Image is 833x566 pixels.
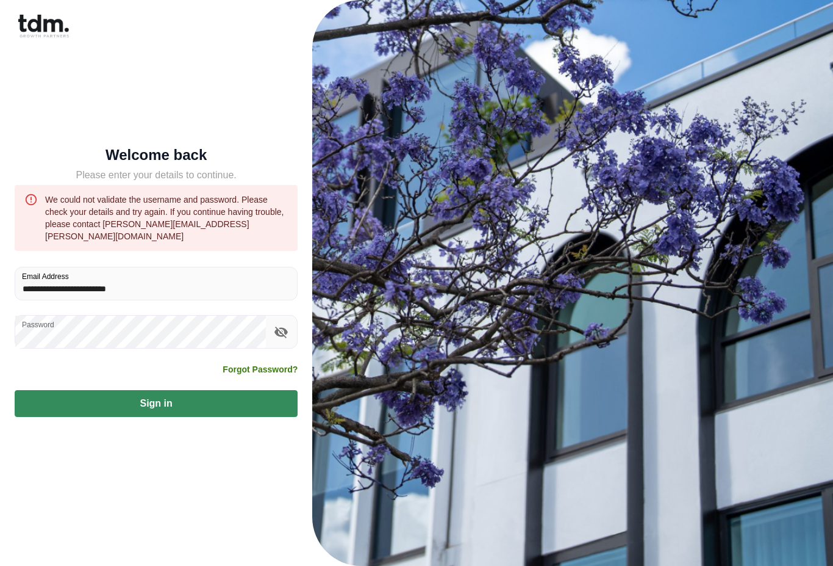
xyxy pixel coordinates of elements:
[22,319,54,330] label: Password
[45,189,288,247] div: We could not validate the username and password. Please check your details and try again. If you ...
[15,149,298,161] h5: Welcome back
[271,322,291,343] button: toggle password visibility
[15,390,298,417] button: Sign in
[223,363,298,376] a: Forgot Password?
[22,271,69,281] label: Email Address
[15,168,298,183] h5: Please enter your details to continue.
